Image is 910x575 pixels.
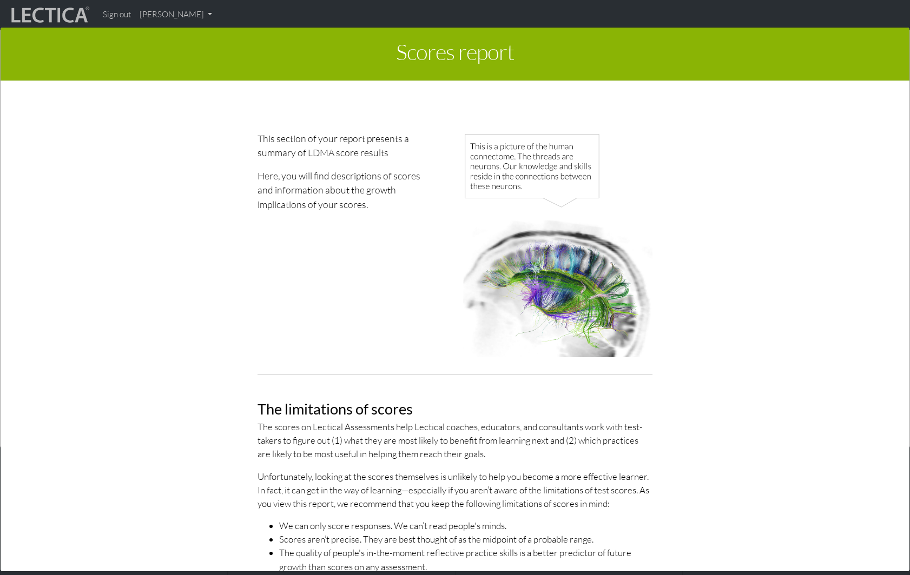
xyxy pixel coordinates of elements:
li: Scores aren’t precise. They are best thought of as the midpoint of a probable range. [279,532,652,546]
li: The quality of people's in-the-moment reflective practice skills is a better predictor of future ... [279,546,652,573]
p: This section of your report presents a summary of LDMA score results [258,131,429,160]
img: Human connectome [463,131,652,357]
li: We can only score responses. We can’t read people's minds. [279,519,652,532]
h1: Scores report [9,36,901,72]
p: The scores on Lectical Assessments help Lectical coaches, educators, and consultants work with te... [258,420,652,461]
h2: The limitations of scores [258,401,652,417]
p: Unfortunately, looking at the scores themselves is unlikely to help you become a more effective l... [258,470,652,511]
p: Here, you will find descriptions of scores and information about the growth implications of your ... [258,169,429,211]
